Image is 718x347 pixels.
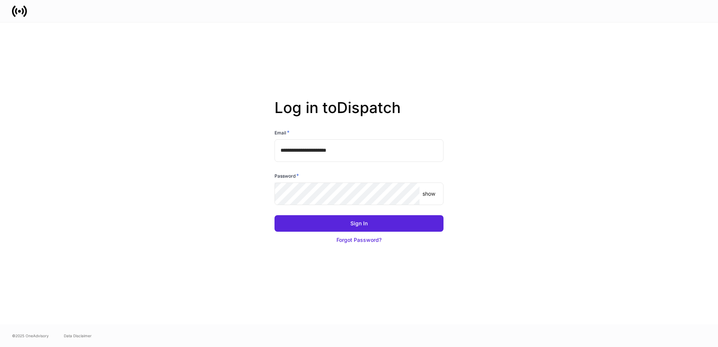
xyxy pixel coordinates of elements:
button: Sign In [275,215,443,232]
h6: Password [275,172,299,180]
button: Forgot Password? [275,232,443,248]
span: © 2025 OneAdvisory [12,333,49,339]
div: Forgot Password? [336,236,382,244]
h2: Log in to Dispatch [275,99,443,129]
a: Data Disclaimer [64,333,92,339]
p: show [422,190,435,198]
div: Sign In [350,220,368,227]
h6: Email [275,129,290,136]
